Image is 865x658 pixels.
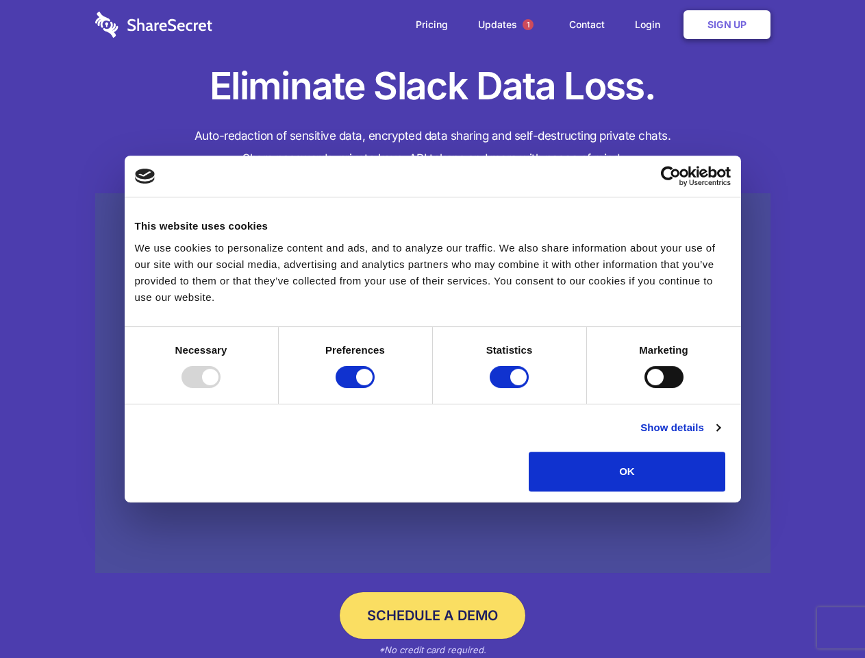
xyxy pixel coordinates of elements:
img: logo-wordmark-white-trans-d4663122ce5f474addd5e946df7df03e33cb6a1c49d2221995e7729f52c070b2.svg [95,12,212,38]
a: Usercentrics Cookiebot - opens in a new window [611,166,731,186]
a: Show details [640,419,720,436]
img: logo [135,169,155,184]
a: Sign Up [684,10,770,39]
strong: Preferences [325,344,385,356]
div: This website uses cookies [135,218,731,234]
a: Login [621,3,681,46]
button: OK [529,452,725,491]
span: 1 [523,19,534,30]
div: We use cookies to personalize content and ads, and to analyze our traffic. We also share informat... [135,240,731,306]
a: Pricing [402,3,462,46]
strong: Necessary [175,344,227,356]
h4: Auto-redaction of sensitive data, encrypted data sharing and self-destructing private chats. Shar... [95,125,770,170]
strong: Marketing [639,344,688,356]
a: Schedule a Demo [340,592,525,639]
em: *No credit card required. [379,644,486,655]
a: Wistia video thumbnail [95,193,770,574]
a: Contact [555,3,618,46]
h1: Eliminate Slack Data Loss. [95,62,770,111]
strong: Statistics [486,344,533,356]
